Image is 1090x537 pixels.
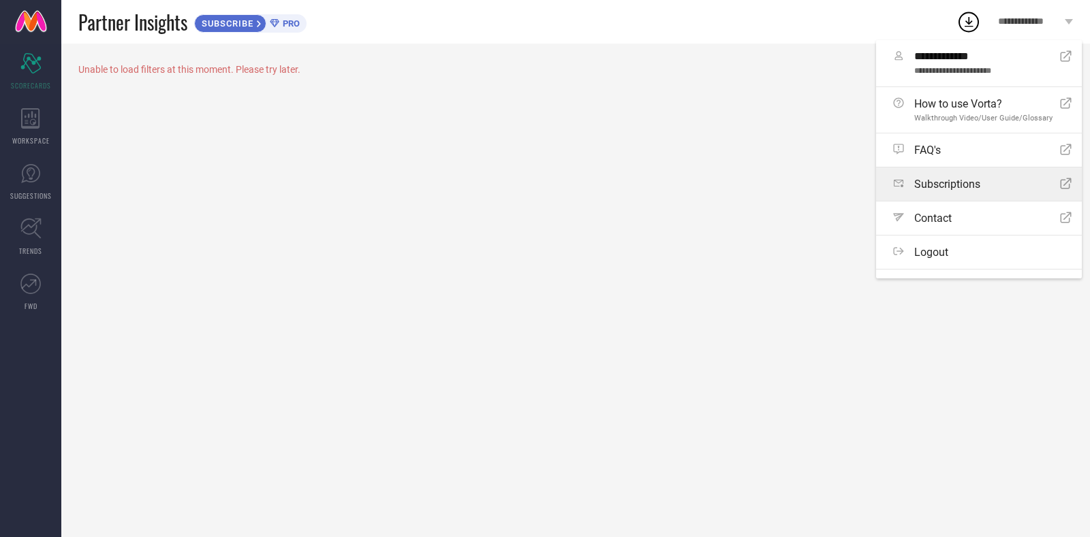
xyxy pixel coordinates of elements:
[876,201,1082,235] a: Contact
[194,11,307,33] a: SUBSCRIBEPRO
[914,212,952,225] span: Contact
[914,246,948,259] span: Logout
[11,80,51,91] span: SCORECARDS
[19,246,42,256] span: TRENDS
[10,191,52,201] span: SUGGESTIONS
[956,10,981,34] div: Open download list
[12,135,50,146] span: WORKSPACE
[914,114,1053,123] span: Walkthrough Video/User Guide/Glossary
[25,301,37,311] span: FWD
[876,133,1082,167] a: FAQ's
[914,144,941,157] span: FAQ's
[914,178,980,191] span: Subscriptions
[279,18,300,29] span: PRO
[78,8,187,36] span: Partner Insights
[876,167,1082,201] a: Subscriptions
[914,97,1053,110] span: How to use Vorta?
[876,87,1082,133] a: How to use Vorta?Walkthrough Video/User Guide/Glossary
[78,64,1073,75] div: Unable to load filters at this moment. Please try later.
[195,18,257,29] span: SUBSCRIBE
